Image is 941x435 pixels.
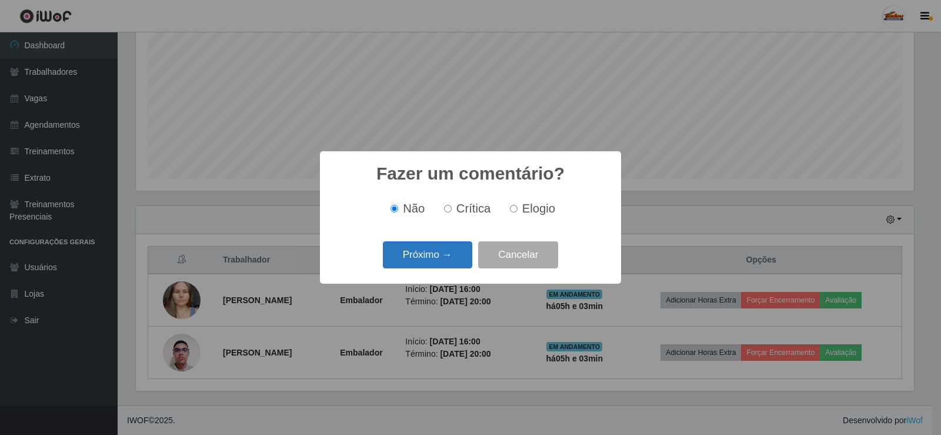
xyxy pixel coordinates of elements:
input: Não [391,205,398,212]
span: Crítica [456,202,491,215]
button: Cancelar [478,241,558,269]
span: Não [403,202,425,215]
h2: Fazer um comentário? [376,163,565,184]
input: Crítica [444,205,452,212]
input: Elogio [510,205,518,212]
span: Elogio [522,202,555,215]
button: Próximo → [383,241,472,269]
